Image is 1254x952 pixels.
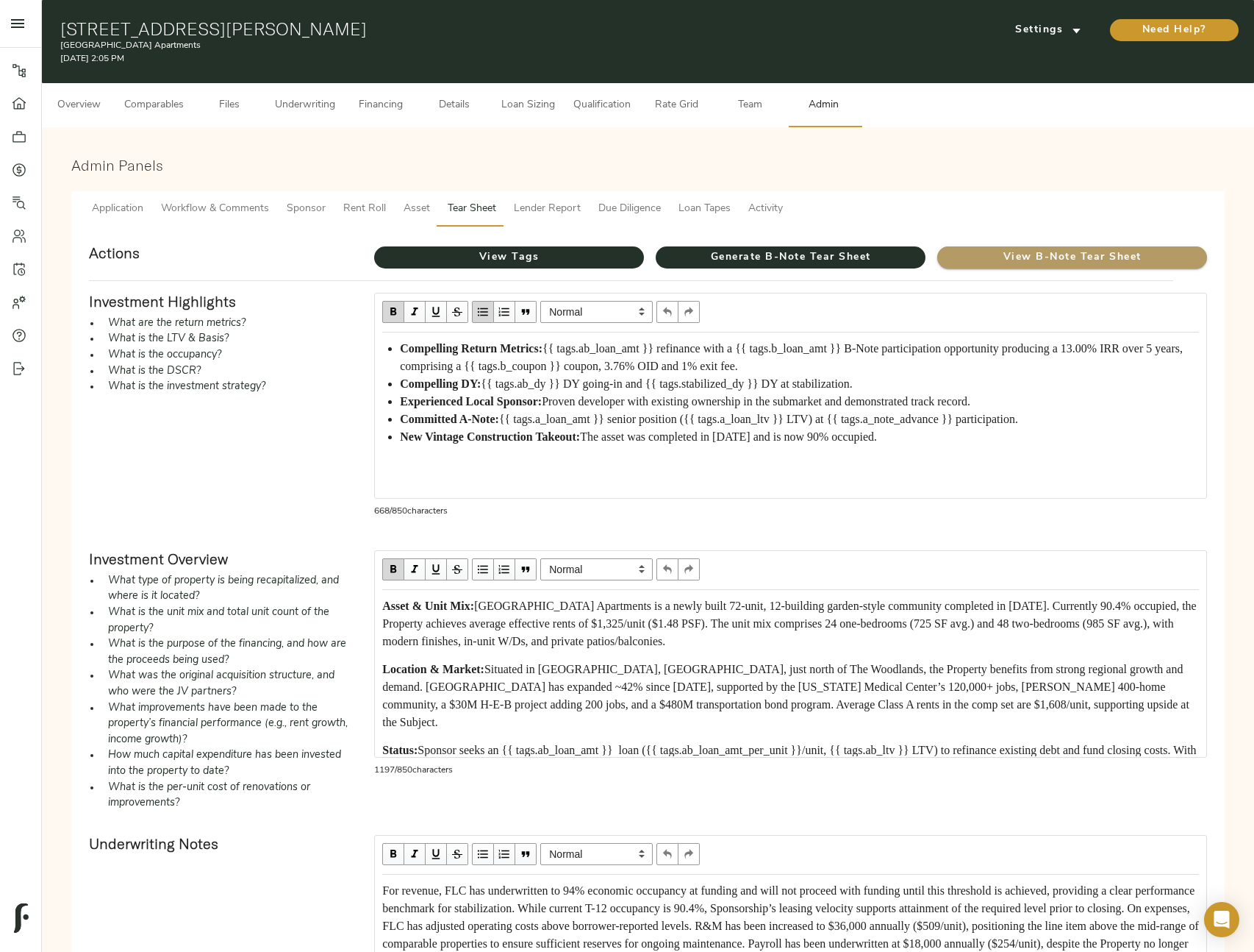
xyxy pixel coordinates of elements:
span: Location & Market: [382,663,484,675]
span: Compelling DY: [400,377,481,390]
button: Underline [426,843,447,865]
button: Bold [382,558,404,580]
span: Lender Report [514,200,581,219]
span: Normal [540,301,653,323]
span: Situated in [GEOGRAPHIC_DATA], [GEOGRAPHIC_DATA], just north of The Woodlands, the Property benef... [382,663,1192,728]
span: Settings [1008,21,1089,40]
span: [GEOGRAPHIC_DATA] Apartments is a newly built 72-unit, 12-building garden-style community complet... [382,600,1199,647]
button: View B-Note Tear Sheet [937,246,1207,269]
button: Italic [404,301,426,323]
div: Edit text [376,333,1205,452]
button: Blockquote [515,558,537,580]
span: Tear Sheet [448,200,496,219]
h1: [STREET_ADDRESS][PERSON_NAME] [60,18,844,39]
span: Comparables [124,96,184,115]
span: The asset was completed in [DATE] and is now 90% occupied. [580,430,877,443]
span: Sponsor [287,200,326,219]
span: New Vintage Construction Takeout: [400,430,580,443]
div: Open Intercom Messenger [1204,902,1239,937]
strong: Underwriting Notes [89,834,218,853]
p: [GEOGRAPHIC_DATA] Apartments [60,39,844,52]
button: Italic [404,558,426,580]
button: Underline [426,301,447,323]
button: Strikethrough [447,301,468,323]
li: What improvements have been made to the property’s financial performance (e.g., rent growth, inco... [101,700,351,748]
button: OL [494,843,515,865]
span: {{ tags.ab_dy }} DY going-in and {{ tags.stabilized_dy }} DY at stabilization. [481,377,853,390]
button: Bold [382,301,404,323]
span: Generate B-Note Tear Sheet [656,249,925,267]
span: Workflow & Comments [161,200,269,219]
span: Details [426,96,482,115]
li: What is the DSCR? [101,363,351,380]
button: Generate B-Note Tear Sheet [656,246,925,269]
span: Loan Sizing [500,96,556,115]
span: Team [722,96,778,115]
button: Redo [678,843,700,865]
span: Experienced Local Sponsor: [400,395,542,408]
img: logo [14,903,29,933]
h3: Admin Panels [71,157,1225,174]
span: Application [92,200,143,219]
span: Admin [795,96,851,115]
p: 668 / 850 characters [374,505,1207,518]
li: How much capital expenditure has been invested into the property to date? [101,747,351,779]
button: Strikethrough [447,558,468,580]
button: Redo [678,301,700,323]
span: Rent Roll [343,200,386,219]
button: Strikethrough [447,843,468,865]
li: What is the per-unit cost of renovations or improvements? [101,780,351,811]
span: Due Diligence [598,200,661,219]
span: Normal [540,843,653,865]
button: Underline [426,558,447,580]
li: What is the purpose of the financing, and how are the proceeds being used? [101,636,351,668]
span: Asset [404,200,430,219]
li: What is the occupancy? [101,347,351,363]
span: Files [201,96,257,115]
li: What type of property is being recapitalized, and where is it located? [101,573,351,605]
span: Activity [748,200,783,219]
select: Block type [540,843,653,865]
span: Compelling Return Metrics: [400,342,542,355]
p: 1197 / 850 characters [374,764,1207,777]
button: Undo [656,301,678,323]
button: OL [494,558,515,580]
li: What was the original acquisition structure, and who were the JV partners? [101,668,351,700]
button: UL [472,301,494,323]
span: {{ tags.ab_loan_amt }} refinance with a {{ tags.b_loan_amt }} B-Note participation opportunity pr... [400,342,1186,372]
span: Normal [540,558,653,580]
span: Overview [51,96,107,115]
button: Need Help? [1110,19,1239,41]
button: Settings [993,19,1103,41]
li: What is the LTV & Basis? [101,331,351,347]
strong: Investment Highlights [89,292,236,310]
span: Rate Grid [648,96,704,115]
span: Asset & Unit Mix: [382,600,474,612]
span: {{ tags.a_loan_amt }} senior position ({{ tags.a_loan_ltv }} LTV) at {{ tags.a_note_advance }} pa... [499,413,1018,425]
button: Blockquote [515,843,537,865]
span: Committed A-Note: [400,413,499,425]
span: Need Help? [1125,21,1224,40]
li: What are the return metrics? [101,316,351,332]
span: Status: [382,744,418,756]
button: View Tags [374,246,644,269]
select: Block type [540,558,653,580]
button: Blockquote [515,301,537,323]
span: View B-Note Tear Sheet [937,249,1207,267]
button: UL [472,558,494,580]
button: UL [472,843,494,865]
span: Sponsor seeks an {{ tags.ab_loan_amt }} loan ({{ tags.ab_loan_amt_per_unit }}/unit, {{ tags.ab_lt... [382,744,1199,792]
span: Qualification [573,96,631,115]
button: OL [494,301,515,323]
strong: Actions [89,244,140,262]
button: Redo [678,558,700,580]
button: Undo [656,843,678,865]
span: View Tags [374,249,644,267]
span: Proven developer with existing ownership in the submarket and demonstrated track record. [542,395,970,408]
strong: Investment Overview [89,550,228,568]
span: Underwriting [275,96,335,115]
button: Bold [382,843,404,865]
select: Block type [540,301,653,323]
button: Undo [656,558,678,580]
div: Edit text [376,591,1205,756]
